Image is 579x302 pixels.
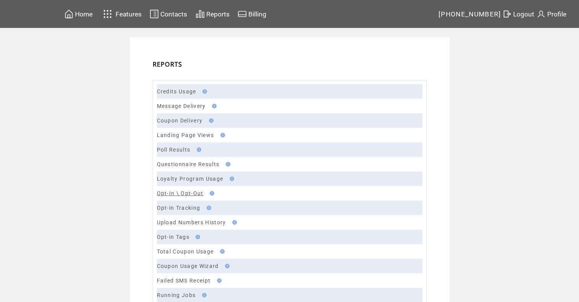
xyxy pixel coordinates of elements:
[207,118,214,123] img: help.gif
[63,8,94,20] a: Home
[157,234,190,240] a: Opt-in Tags
[196,9,205,19] img: chart.svg
[439,10,501,18] span: [PHONE_NUMBER]
[194,147,201,152] img: help.gif
[236,8,267,20] a: Billing
[157,292,196,298] a: Running Jobs
[75,10,93,18] span: Home
[200,293,207,297] img: help.gif
[513,10,534,18] span: Logout
[238,9,247,19] img: creidtcard.svg
[157,278,211,284] a: Failed SMS Receipt
[218,133,225,137] img: help.gif
[200,89,207,94] img: help.gif
[100,7,143,21] a: Features
[150,9,159,19] img: contacts.svg
[157,118,203,124] a: Coupon Delivery
[194,8,231,20] a: Reports
[210,104,217,108] img: help.gif
[547,10,566,18] span: Profile
[502,9,512,19] img: exit.svg
[223,162,230,167] img: help.gif
[157,132,214,138] a: Landing Page Views
[248,10,266,18] span: Billing
[101,8,114,20] img: features.svg
[218,249,225,254] img: help.gif
[157,205,201,211] a: Opt-in Tracking
[535,8,568,20] a: Profile
[116,10,142,18] span: Features
[64,9,73,19] img: home.svg
[215,278,222,283] img: help.gif
[223,264,230,268] img: help.gif
[157,219,226,225] a: Upload Numbers History
[157,147,191,153] a: Poll Results
[204,206,211,210] img: help.gif
[193,235,200,239] img: help.gif
[157,176,223,182] a: Loyalty Program Usage
[207,191,214,196] img: help.gif
[227,176,234,181] img: help.gif
[148,8,188,20] a: Contacts
[153,60,183,69] span: REPORTS
[157,161,220,167] a: Questionnaire Results
[157,263,219,269] a: Coupon Usage Wizard
[537,9,546,19] img: profile.svg
[157,190,204,196] a: Opt-In \ Opt-Out
[157,248,214,255] a: Total Coupon Usage
[157,88,196,95] a: Credits Usage
[157,103,206,109] a: Message Delivery
[206,10,230,18] span: Reports
[230,220,237,225] img: help.gif
[160,10,187,18] span: Contacts
[501,8,535,20] a: Logout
